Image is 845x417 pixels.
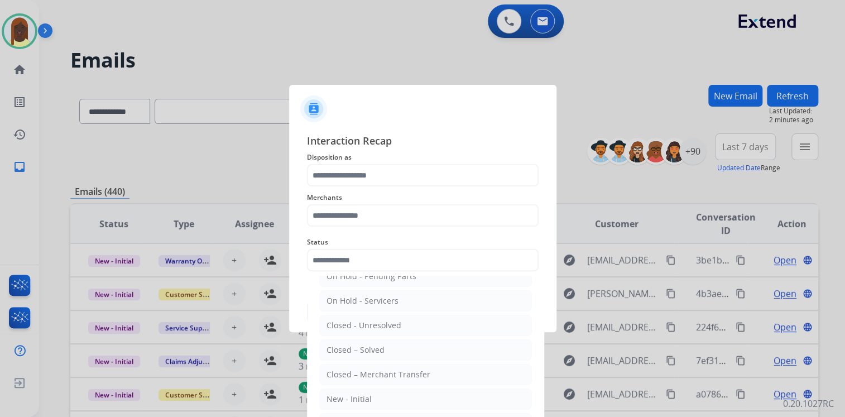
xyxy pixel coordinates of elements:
[327,394,372,405] div: New - Initial
[307,133,539,151] span: Interaction Recap
[327,295,399,306] div: On Hold - Servicers
[327,271,416,282] div: On Hold - Pending Parts
[307,236,539,249] span: Status
[783,397,834,410] p: 0.20.1027RC
[307,151,539,164] span: Disposition as
[307,191,539,204] span: Merchants
[300,95,327,122] img: contactIcon
[327,369,430,380] div: Closed – Merchant Transfer
[327,320,401,331] div: Closed - Unresolved
[327,344,385,356] div: Closed – Solved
